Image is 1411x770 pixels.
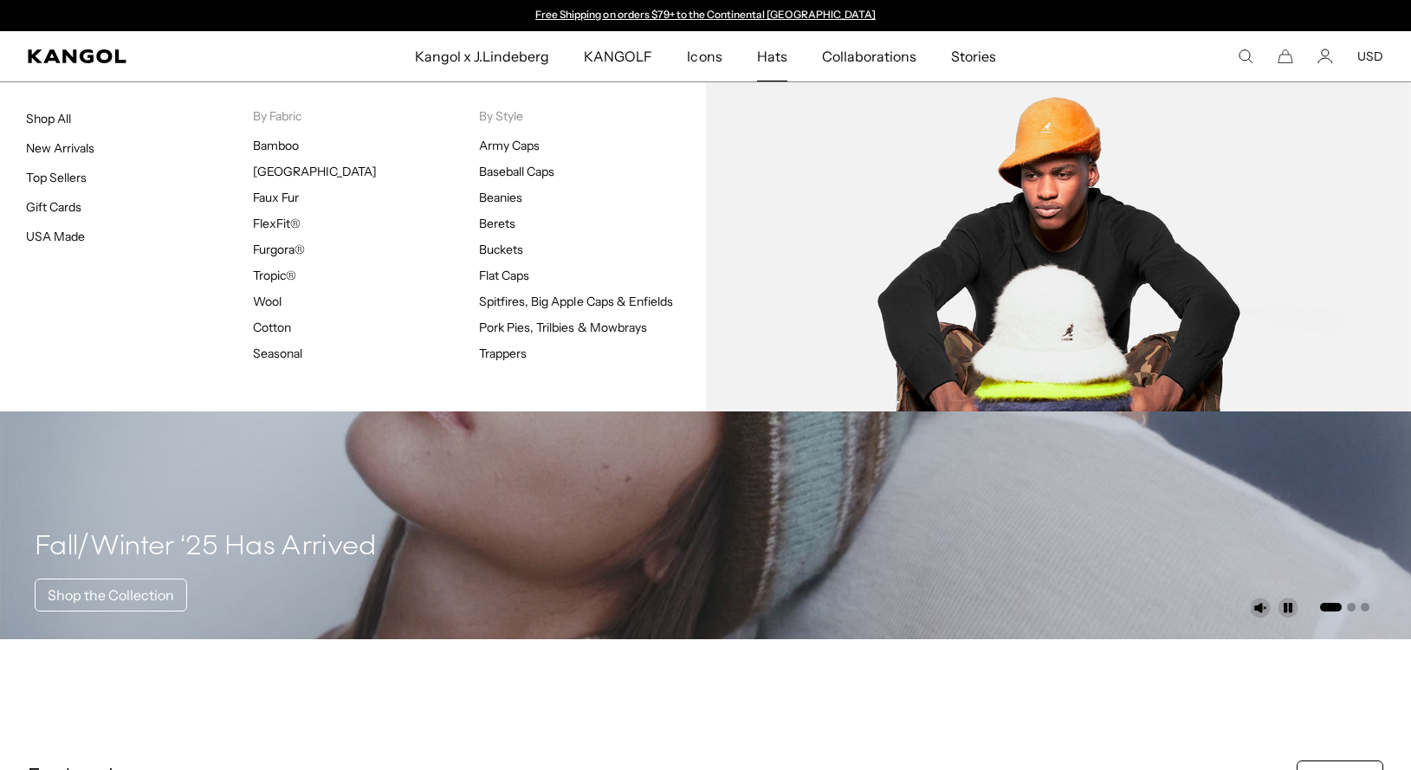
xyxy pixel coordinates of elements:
[398,31,567,81] a: Kangol x J.Lindeberg
[1238,49,1253,64] summary: Search here
[1250,598,1271,618] button: Unmute
[415,31,550,81] span: Kangol x J.Lindeberg
[253,216,301,231] a: FlexFit®
[253,268,296,283] a: Tropic®
[26,229,85,244] a: USA Made
[28,49,274,63] a: Kangol
[253,242,305,257] a: Furgora®
[1317,49,1333,64] a: Account
[479,190,522,205] a: Beanies
[566,31,670,81] a: KANGOLF
[1278,49,1293,64] button: Cart
[528,9,884,23] div: 1 of 2
[479,216,515,231] a: Berets
[584,31,652,81] span: KANGOLF
[253,346,302,361] a: Seasonal
[805,31,934,81] a: Collaborations
[1361,603,1369,611] button: Go to slide 3
[951,31,996,81] span: Stories
[1357,49,1383,64] button: USD
[479,138,540,153] a: Army Caps
[253,320,291,335] a: Cotton
[26,199,81,215] a: Gift Cards
[26,140,94,156] a: New Arrivals
[528,9,884,23] slideshow-component: Announcement bar
[535,8,876,21] a: Free Shipping on orders $79+ to the Continental [GEOGRAPHIC_DATA]
[253,138,299,153] a: Bamboo
[479,268,529,283] a: Flat Caps
[253,190,299,205] a: Faux Fur
[479,164,554,179] a: Baseball Caps
[822,31,916,81] span: Collaborations
[934,31,1013,81] a: Stories
[687,31,722,81] span: Icons
[1320,603,1342,611] button: Go to slide 1
[1318,599,1369,613] ul: Select a slide to show
[479,108,706,124] p: By Style
[479,346,527,361] a: Trappers
[35,579,187,611] a: Shop the Collection
[35,530,377,565] h4: Fall/Winter ‘25 Has Arrived
[670,31,739,81] a: Icons
[528,9,884,23] div: Announcement
[1347,603,1356,611] button: Go to slide 2
[479,242,523,257] a: Buckets
[757,31,787,81] span: Hats
[740,31,805,81] a: Hats
[253,164,377,179] a: [GEOGRAPHIC_DATA]
[26,111,71,126] a: Shop All
[253,294,282,309] a: Wool
[479,294,673,309] a: Spitfires, Big Apple Caps & Enfields
[253,108,480,124] p: By Fabric
[26,170,87,185] a: Top Sellers
[479,320,647,335] a: Pork Pies, Trilbies & Mowbrays
[1278,598,1298,618] button: Pause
